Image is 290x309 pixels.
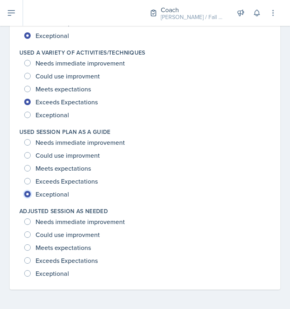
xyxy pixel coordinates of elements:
[161,13,225,21] div: [PERSON_NAME] / Fall 2025
[36,138,125,146] span: Needs immediate improvement
[36,218,125,226] span: Needs immediate improvement
[19,49,145,57] label: Used A Variety Of Activities/Techniques
[36,111,69,119] span: Exceptional
[36,190,69,198] span: Exceptional
[36,269,69,277] span: Exceptional
[19,207,108,215] label: Adjusted Session As Needed
[36,98,98,106] span: Exceeds Expectations
[36,231,100,239] span: Could use improvment
[36,164,91,172] span: Meets expectations
[36,72,100,80] span: Could use improvment
[36,85,91,93] span: Meets expectations
[36,32,69,40] span: Exceptional
[36,243,91,252] span: Meets expectations
[19,128,111,136] label: Used Session Plan As A Guide
[36,256,98,265] span: Exceeds Expectations
[36,59,125,67] span: Needs immediate improvement
[36,177,98,185] span: Exceeds Expectations
[36,151,100,159] span: Could use improvment
[161,5,225,15] div: Coach
[36,19,98,27] span: Exceeds Expectations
